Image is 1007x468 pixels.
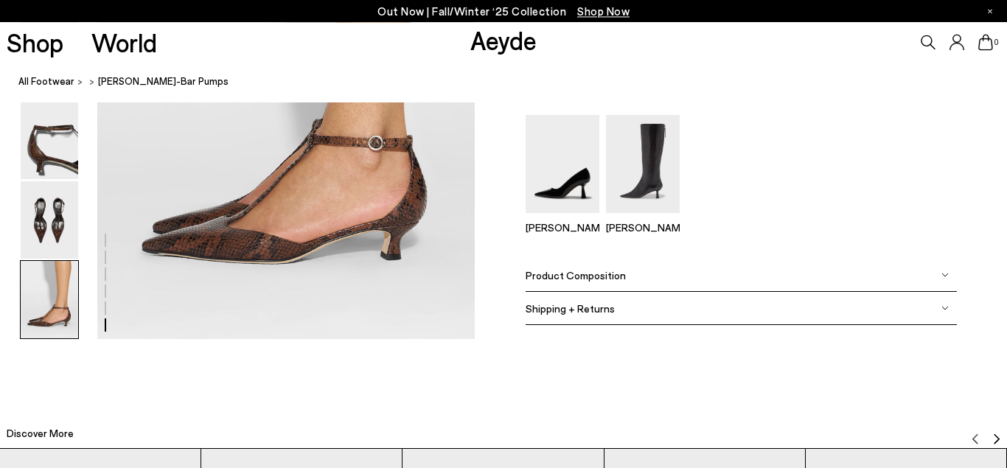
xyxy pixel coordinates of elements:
[969,433,981,445] img: svg%3E
[21,261,78,338] img: Liz T-Bar Pumps - Image 6
[941,271,949,279] img: svg%3E
[606,221,680,234] p: [PERSON_NAME]
[941,304,949,312] img: svg%3E
[991,422,1003,444] button: Next slide
[606,114,680,212] img: Alexis Dual-Tone High Boots
[377,2,630,21] p: Out Now | Fall/Winter ‘25 Collection
[526,203,599,234] a: Zandra Pointed Pumps [PERSON_NAME]
[526,268,626,281] span: Product Composition
[21,181,78,259] img: Liz T-Bar Pumps - Image 5
[21,102,78,179] img: Liz T-Bar Pumps - Image 4
[470,24,537,55] a: Aeyde
[993,38,1000,46] span: 0
[991,433,1003,445] img: svg%3E
[18,62,1007,102] nav: breadcrumb
[7,29,63,55] a: Shop
[606,203,680,234] a: Alexis Dual-Tone High Boots [PERSON_NAME]
[526,301,615,314] span: Shipping + Returns
[7,426,74,441] h2: Discover More
[91,29,157,55] a: World
[98,74,229,89] span: [PERSON_NAME]-Bar Pumps
[978,34,993,50] a: 0
[577,4,630,18] span: Navigate to /collections/new-in
[969,422,981,444] button: Previous slide
[18,74,74,89] a: All Footwear
[526,221,599,234] p: [PERSON_NAME]
[526,114,599,212] img: Zandra Pointed Pumps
